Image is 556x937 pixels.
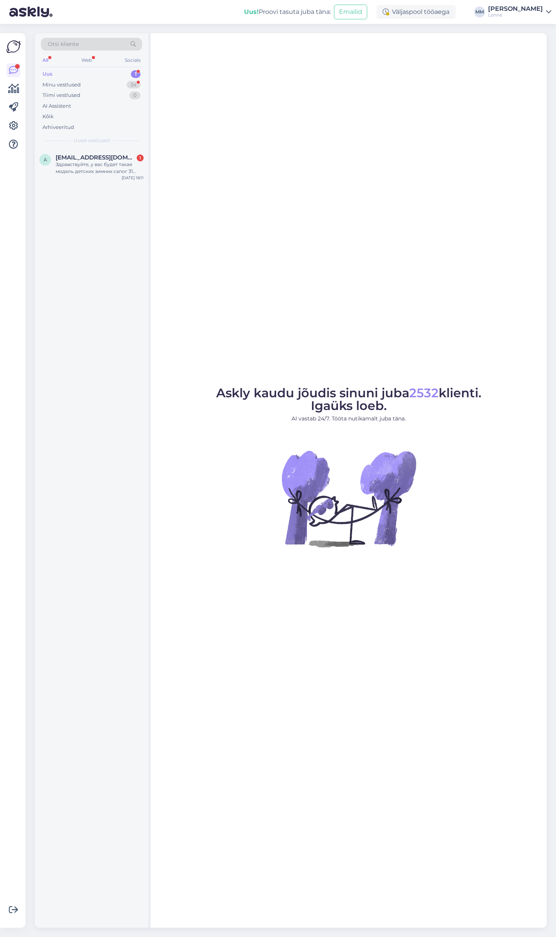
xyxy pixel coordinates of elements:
img: No Chat active [279,429,418,568]
div: 1 [131,70,141,78]
div: Kõik [42,113,54,120]
div: Tiimi vestlused [42,91,80,99]
div: Здравствуйте, у вас будет такая модель детских зимних сапог 31 размера чёрного цвета?Если будет в... [56,161,144,175]
div: [DATE] 18:11 [122,175,144,181]
div: Arhiveeritud [42,124,74,131]
p: AI vastab 24/7. Tööta nutikamalt juba täna. [216,415,481,423]
div: 1 [137,154,144,161]
span: anuska84@mail.ru [56,154,136,161]
img: Askly Logo [6,39,21,54]
div: 0 [129,91,141,99]
div: Minu vestlused [42,81,81,89]
span: a [44,157,47,163]
div: Uus [42,70,53,78]
div: 34 [127,81,141,89]
div: Lenne [488,12,543,18]
span: Otsi kliente [48,40,79,48]
div: Web [80,55,93,65]
button: Emailid [334,5,367,19]
span: Askly kaudu jõudis sinuni juba klienti. Igaüks loeb. [216,385,481,413]
b: Uus! [244,8,259,15]
div: MM [474,7,485,17]
div: Proovi tasuta juba täna: [244,7,331,17]
div: AI Assistent [42,102,71,110]
a: [PERSON_NAME]Lenne [488,6,551,18]
span: Uued vestlused [74,137,110,144]
div: Socials [123,55,142,65]
div: [PERSON_NAME] [488,6,543,12]
span: 2532 [409,385,439,400]
div: Väljaspool tööaega [376,5,456,19]
div: All [41,55,50,65]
